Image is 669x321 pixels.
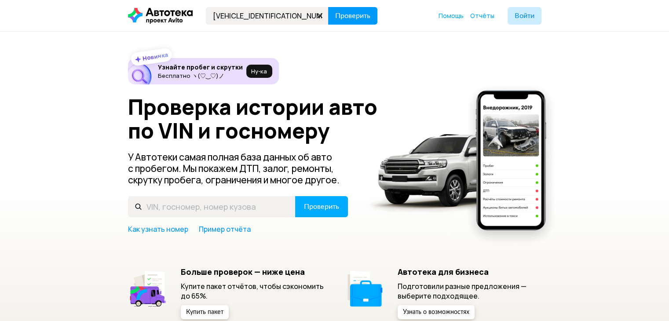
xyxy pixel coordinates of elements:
button: Проверить [328,7,377,25]
button: Войти [508,7,541,25]
h6: Узнайте пробег и скрутки [158,63,243,71]
a: Помощь [439,11,464,20]
p: Купите пакет отчётов, чтобы сэкономить до 65%. [181,281,325,301]
h5: Автотека для бизнеса [398,267,541,277]
a: Как узнать номер [128,224,188,234]
a: Пример отчёта [199,224,251,234]
input: VIN, госномер, номер кузова [128,196,296,217]
p: Подготовили разные предложения — выберите подходящее. [398,281,541,301]
button: Узнать о возможностях [398,305,475,319]
h5: Больше проверок — ниже цена [181,267,325,277]
p: У Автотеки самая полная база данных об авто с пробегом. Мы покажем ДТП, залог, ремонты, скрутку п... [128,151,349,186]
span: Проверить [335,12,370,19]
span: Узнать о возможностях [403,309,469,315]
button: Проверить [295,196,348,217]
strong: Новинка [142,51,168,62]
span: Войти [515,12,534,19]
input: VIN, госномер, номер кузова [206,7,329,25]
span: Ну‑ка [251,68,267,75]
a: Отчёты [470,11,494,20]
p: Бесплатно ヽ(♡‿♡)ノ [158,72,243,79]
span: Купить пакет [186,309,223,315]
span: Проверить [304,203,339,210]
button: Купить пакет [181,305,229,319]
h1: Проверка истории авто по VIN и госномеру [128,95,391,142]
